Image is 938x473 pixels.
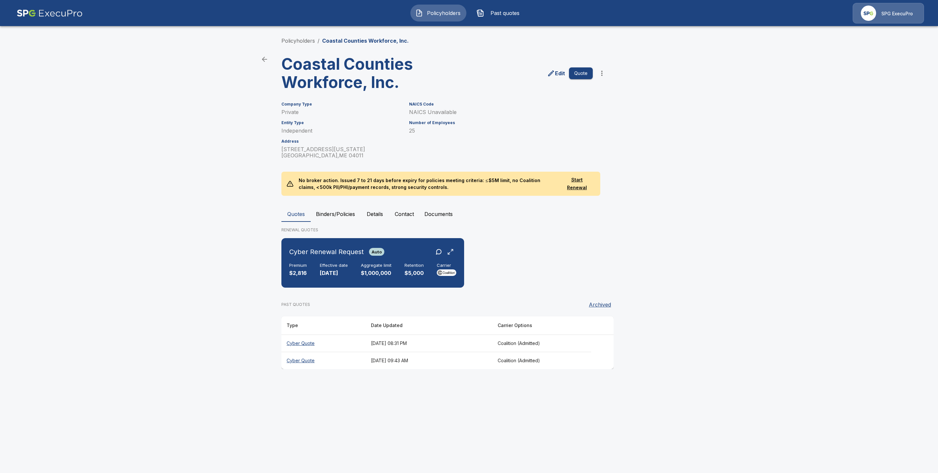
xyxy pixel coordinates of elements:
p: [STREET_ADDRESS][US_STATE] [GEOGRAPHIC_DATA] , ME 04011 [281,146,401,159]
th: Coalition (Admitted) [492,352,591,369]
p: Coastal Counties Workforce, Inc. [322,37,409,45]
th: [DATE] 09:43 AM [366,352,492,369]
button: Start Renewal [559,174,595,194]
img: Carrier [437,269,456,276]
h6: Address [281,139,401,144]
button: Quotes [281,206,311,222]
img: Agency Icon [861,6,876,21]
p: $5,000 [405,269,424,277]
p: $1,000,000 [361,269,391,277]
button: Archived [586,298,614,311]
button: more [595,67,608,80]
nav: breadcrumb [281,37,409,45]
h6: Premium [289,263,307,268]
th: Carrier Options [492,316,591,335]
span: Policyholders [426,9,462,17]
a: edit [546,68,566,79]
span: Past quotes [487,9,523,17]
p: Private [281,109,401,115]
h6: Effective date [320,263,348,268]
th: Type [281,316,366,335]
p: SPG ExecuPro [881,10,913,17]
p: $2,816 [289,269,307,277]
img: Policyholders Icon [415,9,423,17]
p: Independent [281,128,401,134]
a: Agency IconSPG ExecuPro [853,3,924,23]
button: Binders/Policies [311,206,360,222]
button: Contact [390,206,419,222]
h6: Number of Employees [409,121,593,125]
button: Quote [569,67,593,79]
div: policyholder tabs [281,206,657,222]
th: [DATE] 08:31 PM [366,335,492,352]
th: Cyber Quote [281,352,366,369]
p: [DATE] [320,269,348,277]
h6: NAICS Code [409,102,593,107]
table: responsive table [281,316,614,369]
button: Policyholders IconPolicyholders [410,5,466,21]
h6: Retention [405,263,424,268]
img: AA Logo [17,3,83,23]
p: RENEWAL QUOTES [281,227,657,233]
p: NAICS Unavailable [409,109,593,115]
button: Details [360,206,390,222]
h6: Company Type [281,102,401,107]
th: Cyber Quote [281,335,366,352]
p: No broker action. Issued 7 to 21 days before expiry for policies meeting criteria: ≤ $5M limit, n... [293,172,559,196]
button: Documents [419,206,458,222]
h3: Coastal Counties Workforce, Inc. [281,55,442,92]
h6: Entity Type [281,121,401,125]
th: Date Updated [366,316,492,335]
button: Past quotes IconPast quotes [472,5,528,21]
li: / [318,37,320,45]
p: 25 [409,128,593,134]
h6: Aggregate limit [361,263,391,268]
p: Edit [555,69,565,77]
th: Coalition (Admitted) [492,335,591,352]
a: Policyholders [281,37,315,44]
h6: Carrier [437,263,456,268]
h6: Cyber Renewal Request [289,247,364,257]
img: Past quotes Icon [476,9,484,17]
p: PAST QUOTES [281,302,310,308]
span: Auto [369,249,384,254]
a: back [258,53,271,66]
